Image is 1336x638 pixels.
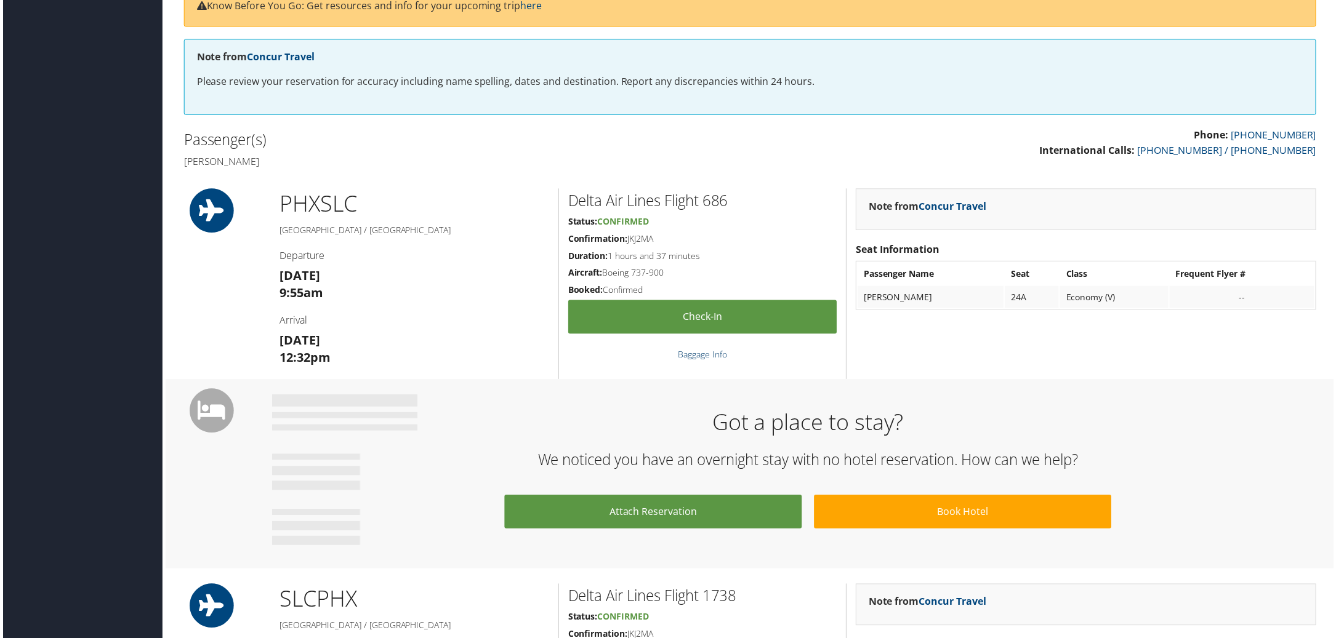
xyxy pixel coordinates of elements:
[1006,287,1060,309] td: 24A
[278,189,548,220] h1: PHX SLC
[568,588,837,609] h2: Delta Air Lines Flight 1738
[245,50,313,64] a: Concur Travel
[1139,144,1319,158] a: [PHONE_NUMBER] / [PHONE_NUMBER]
[568,301,837,335] a: Check-in
[568,285,837,297] h5: Confirmed
[856,244,941,257] strong: Seat Information
[1233,129,1319,142] a: [PHONE_NUMBER]
[920,201,988,214] a: Concur Travel
[858,287,1005,309] td: [PERSON_NAME]
[1061,287,1170,309] td: Economy (V)
[568,234,837,246] h5: JKJ2MA
[278,586,548,617] h1: SLC PHX
[597,613,649,625] span: Confirmed
[568,251,837,263] h5: 1 hours and 37 minutes
[1041,144,1137,158] strong: International Calls:
[1196,129,1231,142] strong: Phone:
[278,268,318,285] strong: [DATE]
[920,597,988,611] a: Concur Travel
[815,497,1113,531] a: Book Hotel
[597,217,649,228] span: Confirmed
[568,613,597,625] strong: Status:
[568,251,608,263] strong: Duration:
[568,217,597,228] strong: Status:
[568,191,837,212] h2: Delta Air Lines Flight 686
[195,74,1306,90] p: Please review your reservation for accuracy including name spelling, dates and destination. Repor...
[182,155,741,169] h4: [PERSON_NAME]
[278,285,321,302] strong: 9:55am
[1006,264,1060,286] th: Seat
[195,50,313,64] strong: Note from
[278,333,318,350] strong: [DATE]
[869,597,988,611] strong: Note from
[1172,264,1317,286] th: Frequent Flyer #
[858,264,1005,286] th: Passenger Name
[504,497,802,531] a: Attach Reservation
[1061,264,1170,286] th: Class
[278,250,548,263] h4: Departure
[568,268,837,280] h5: Boeing 737-900
[869,201,988,214] strong: Note from
[278,315,548,329] h4: Arrival
[278,622,548,634] h5: [GEOGRAPHIC_DATA] / [GEOGRAPHIC_DATA]
[278,351,329,367] strong: 12:32pm
[278,225,548,237] h5: [GEOGRAPHIC_DATA] / [GEOGRAPHIC_DATA]
[568,234,627,245] strong: Confirmation:
[568,268,602,279] strong: Aircraft:
[678,350,727,362] a: Baggage Info
[568,285,603,297] strong: Booked:
[1178,293,1311,304] div: --
[182,130,741,151] h2: Passenger(s)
